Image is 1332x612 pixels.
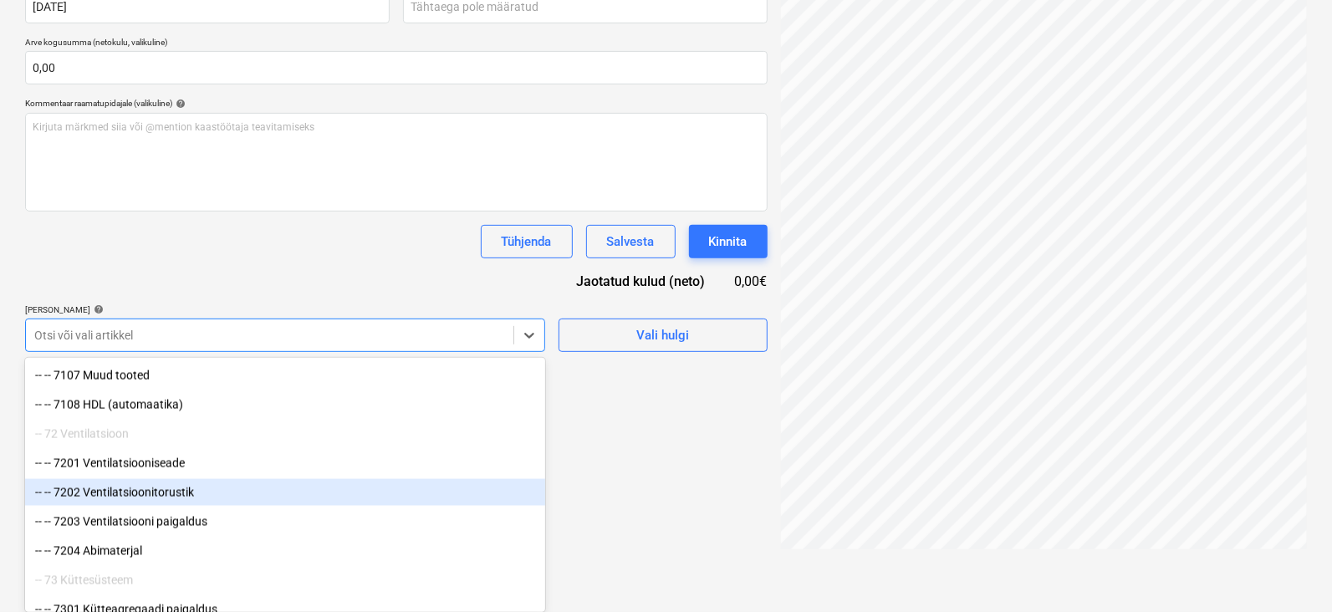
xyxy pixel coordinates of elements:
[586,225,676,258] button: Salvesta
[607,231,655,252] div: Salvesta
[25,304,545,315] div: [PERSON_NAME]
[502,231,552,252] div: Tühjenda
[172,99,186,109] span: help
[689,225,768,258] button: Kinnita
[25,421,545,447] div: -- 72 Ventilatsioon
[25,391,545,418] div: -- -- 7108 HDL (automaatika)
[550,272,732,291] div: Jaotatud kulud (neto)
[25,567,545,594] div: -- 73 Küttesüsteem
[709,231,748,252] div: Kinnita
[90,304,104,314] span: help
[25,362,545,389] div: -- -- 7107 Muud tooted
[25,51,768,84] input: Arve kogusumma (netokulu, valikuline)
[636,324,689,346] div: Vali hulgi
[25,450,545,477] div: -- -- 7201 Ventilatsiooniseade
[25,98,768,109] div: Kommentaar raamatupidajale (valikuline)
[25,479,545,506] div: -- -- 7202 Ventilatsioonitorustik
[25,508,545,535] div: -- -- 7203 Ventilatsiooni paigaldus
[559,319,768,352] button: Vali hulgi
[25,538,545,564] div: -- -- 7204 Abimaterjal
[25,37,768,51] p: Arve kogusumma (netokulu, valikuline)
[732,272,768,291] div: 0,00€
[481,225,573,258] button: Tühjenda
